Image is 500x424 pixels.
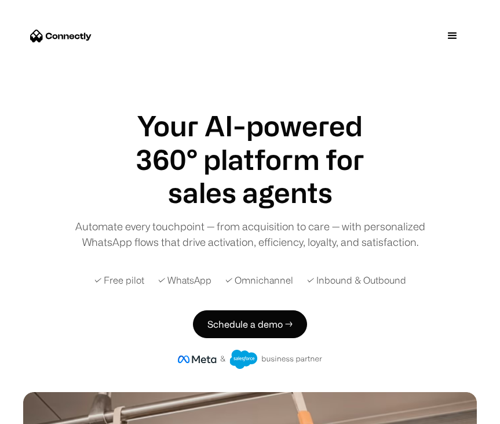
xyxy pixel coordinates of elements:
[68,219,433,250] div: Automate every touchpoint — from acquisition to care — with personalized WhatsApp flows that driv...
[117,176,384,209] div: carousel
[94,273,144,287] div: ✓ Free pilot
[435,19,470,53] div: menu
[30,27,92,45] a: home
[117,176,384,209] div: 1 of 4
[307,273,406,287] div: ✓ Inbound & Outbound
[12,403,70,420] aside: Language selected: English
[158,273,211,287] div: ✓ WhatsApp
[23,404,70,420] ul: Language list
[117,109,384,176] h1: Your AI-powered 360° platform for
[193,310,307,338] a: Schedule a demo →
[117,176,384,209] h1: sales agents
[225,273,293,287] div: ✓ Omnichannel
[178,350,323,369] img: Meta and Salesforce business partner badge.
